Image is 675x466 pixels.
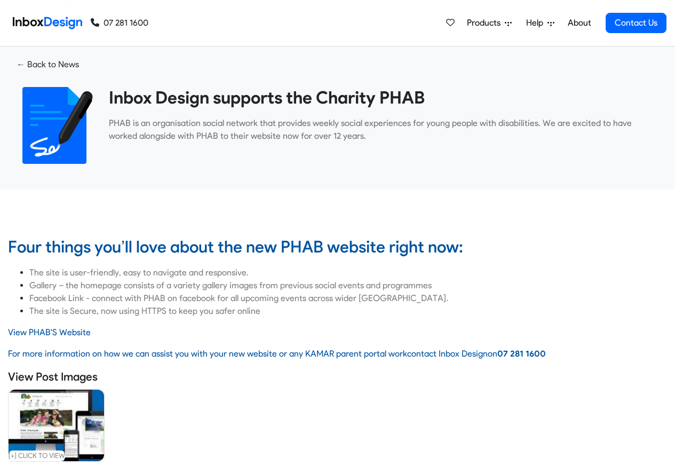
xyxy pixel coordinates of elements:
[8,389,105,462] a: Phab Showcase [+] click to view
[29,306,260,316] span: The site is Secure, now using HTTPS to keep you safer online
[29,293,448,303] span: Facebook Link - connect with PHAB on facebook for all upcoming events across wider [GEOGRAPHIC_DA...
[8,349,546,359] span: For more information on how we can assist you with your new website or any KAMAR parent portal wo...
[109,87,659,108] heading: Inbox Design supports the Charity PHAB
[16,87,93,164] img: 2022_01_18_icon_signature.svg
[522,12,559,34] a: Help
[407,349,488,359] a: contact Inbox Design
[8,369,667,385] h5: View Post Images
[8,55,88,74] a: ← Back to News
[9,390,104,461] img: Phab Showcase
[526,17,547,29] span: Help
[497,349,546,359] strong: 07 281 1600
[463,12,516,34] a: Products
[8,327,91,337] a: View PHAB'S Website
[109,117,659,143] p: ​PHAB is an organisation social network that provides weekly social experiences for young people ...
[606,13,666,33] a: Contact Us
[8,237,463,257] span: Four things you’ll love about the new PHAB website right now:
[565,12,594,34] a: About
[91,17,148,29] a: 07 281 1600
[9,451,65,461] small: [+] click to view
[467,17,505,29] span: Products
[29,280,432,290] span: Gallery – the homepage consists of a variety gallery images from previous social events and progr...
[29,267,249,278] span: The site is user-friendly, easy to navigate and responsive.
